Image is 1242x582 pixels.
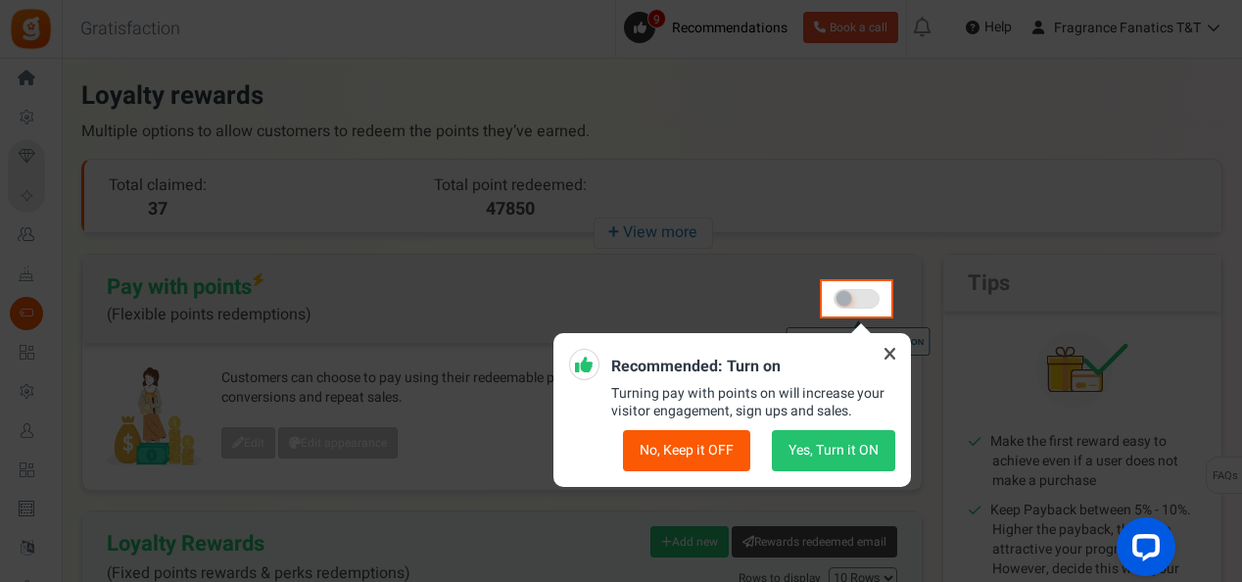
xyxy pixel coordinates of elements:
button: No, Keep it OFF [623,430,750,471]
h5: Recommended: Turn on [611,359,895,376]
button: Yes, Turn it ON [772,430,895,471]
p: Turning pay with points on will increase your visitor engagement, sign ups and sales. [611,385,895,420]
